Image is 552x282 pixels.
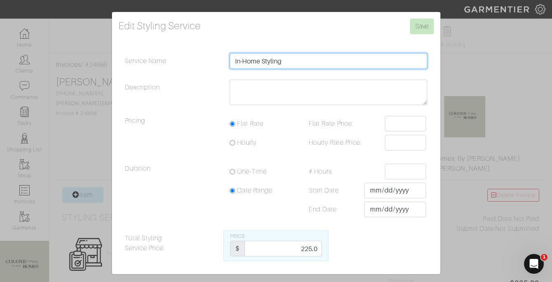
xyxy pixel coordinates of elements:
iframe: Intercom live chat [524,254,544,274]
h4: Edit Styling Service [119,19,434,33]
label: Flat Rate [237,119,263,129]
span: Price [230,233,245,239]
label: One-Time [237,167,267,176]
input: Save [410,19,434,34]
label: Hourly Rate Price: [303,135,385,150]
span: 1 [541,254,547,261]
label: Hourly [237,138,256,148]
label: End Date [303,202,364,217]
legend: Pricing [119,116,224,157]
label: Description [119,80,224,109]
label: Date Range [237,186,273,195]
label: Flat Rate Price: [303,116,385,132]
label: Total Styling Service Price: [119,230,224,261]
label: # Hours: [303,164,385,179]
div: $ [230,241,245,256]
label: Service Name [119,53,224,73]
legend: Duration [119,164,224,224]
label: Start Date [303,183,364,198]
